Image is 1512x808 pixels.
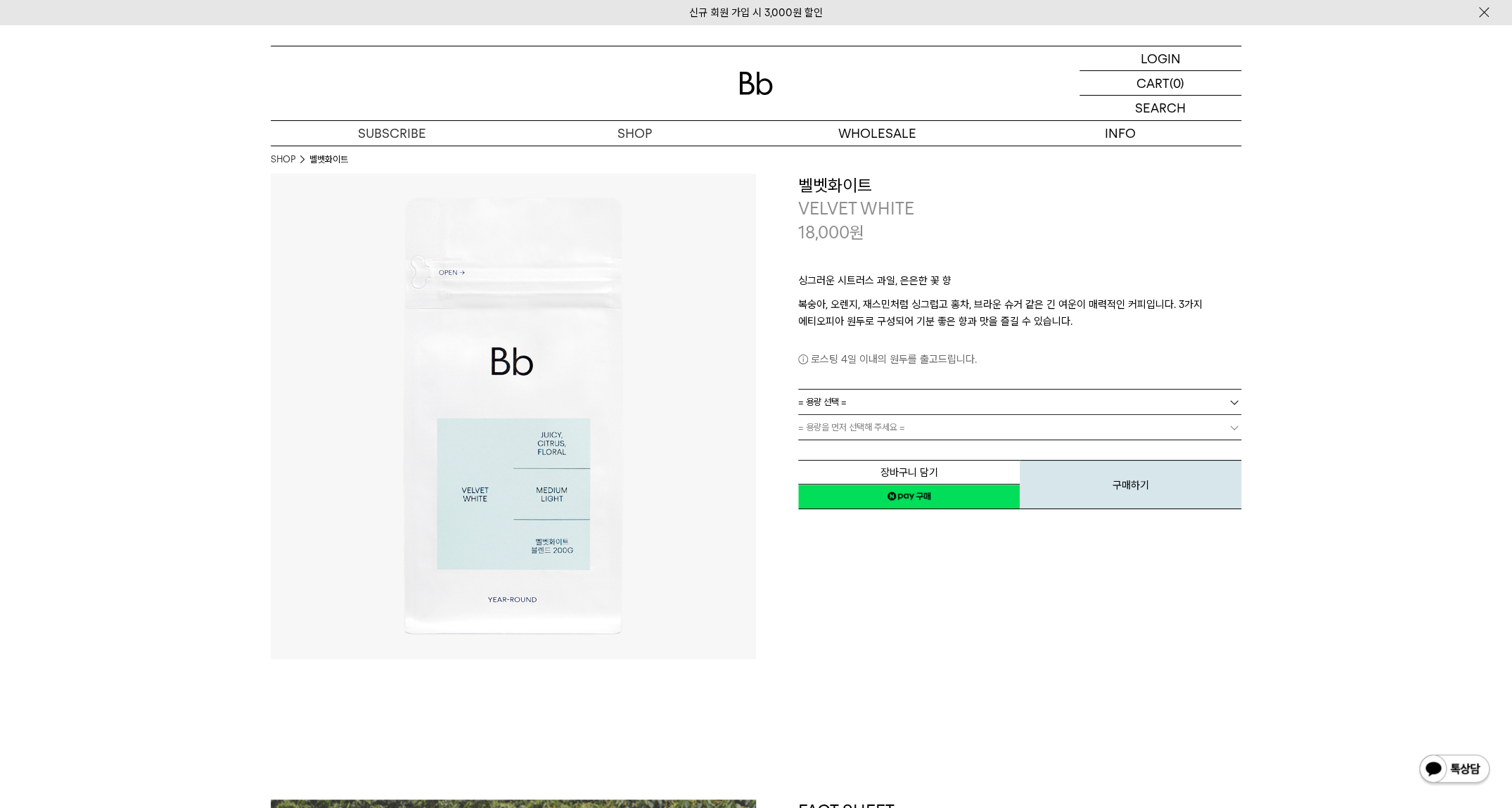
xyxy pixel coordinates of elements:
[798,221,864,245] p: 18,000
[798,390,847,414] span: = 용량 선택 =
[1135,96,1186,120] p: SEARCH
[798,174,1241,198] h3: 벨벳화이트
[999,121,1241,146] p: INFO
[739,72,773,95] img: 로고
[798,415,905,440] span: = 용량을 먼저 선택해 주세요 =
[689,6,823,19] a: 신규 회원 가입 시 3,000원 할인
[271,121,513,146] a: SUBSCRIBE
[1020,460,1241,509] button: 구매하기
[798,272,1241,296] p: 싱그러운 시트러스 과일, 은은한 꽃 향
[798,351,1241,368] p: 로스팅 4일 이내의 원두를 출고드립니다.
[1079,46,1241,71] a: LOGIN
[309,153,348,167] li: 벨벳화이트
[798,197,1241,221] p: VELVET WHITE
[1079,71,1241,96] a: CART (0)
[756,121,999,146] p: WHOLESALE
[271,174,756,659] img: 벨벳화이트
[798,460,1020,485] button: 장바구니 담기
[798,484,1020,509] a: 새창
[513,121,756,146] a: SHOP
[850,222,864,243] span: 원
[798,296,1241,330] p: 복숭아, 오렌지, 재스민처럼 싱그럽고 홍차, 브라운 슈거 같은 긴 여운이 매력적인 커피입니다. 3가지 에티오피아 원두로 구성되어 기분 좋은 향과 맛을 즐길 수 있습니다.
[271,153,295,167] a: SHOP
[1418,753,1491,787] img: 카카오톡 채널 1:1 채팅 버튼
[1170,71,1184,95] p: (0)
[1141,46,1181,70] p: LOGIN
[1136,71,1170,95] p: CART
